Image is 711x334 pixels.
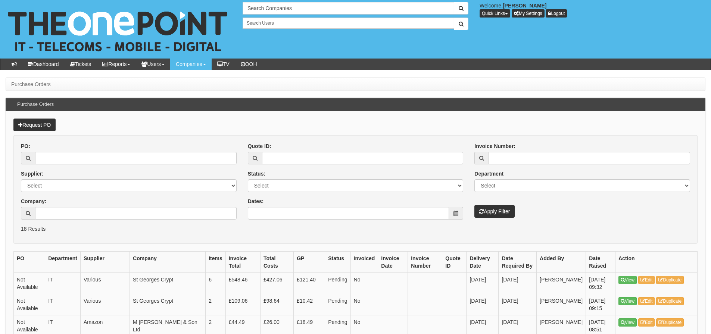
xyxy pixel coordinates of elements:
td: £98.64 [260,294,293,315]
a: TV [212,59,235,70]
a: Edit [638,276,655,284]
a: Duplicate [656,318,684,327]
td: 6 [206,272,226,294]
td: Pending [325,294,350,315]
a: Duplicate [656,297,684,305]
a: View [618,318,637,327]
a: Request PO [13,119,56,131]
th: Invoice Date [378,251,408,272]
li: Purchase Orders [11,81,51,88]
td: £121.40 [294,272,325,294]
td: [DATE] [499,272,537,294]
label: Invoice Number: [474,142,515,150]
th: Date Required By [499,251,537,272]
a: Logout [546,9,567,18]
th: PO [14,251,45,272]
td: [DATE] [467,272,499,294]
th: GP [294,251,325,272]
td: No [350,294,378,315]
td: £427.06 [260,272,293,294]
a: Tickets [65,59,97,70]
a: My Settings [512,9,545,18]
th: Invoice Number [408,251,442,272]
th: Delivery Date [467,251,499,272]
th: Added By [537,251,586,272]
td: [DATE] [499,294,537,315]
th: Total Costs [260,251,293,272]
td: [PERSON_NAME] [537,272,586,294]
td: [DATE] 09:15 [586,294,615,315]
label: Status: [248,170,265,177]
th: Date Raised [586,251,615,272]
input: Search Companies [243,2,454,15]
td: St Georges Crypt [130,294,206,315]
p: 18 Results [21,225,690,233]
td: Pending [325,272,350,294]
a: Companies [170,59,212,70]
a: Duplicate [656,276,684,284]
th: Action [615,251,698,272]
td: Various [80,272,130,294]
td: Not Available [14,294,45,315]
a: Edit [638,318,655,327]
th: Company [130,251,206,272]
button: Apply Filter [474,205,515,218]
b: [PERSON_NAME] [503,3,546,9]
a: OOH [235,59,263,70]
a: Users [136,59,170,70]
a: View [618,297,637,305]
td: £10.42 [294,294,325,315]
td: [PERSON_NAME] [537,294,586,315]
td: St Georges Crypt [130,272,206,294]
th: Invoiced [350,251,378,272]
div: Welcome, [474,2,711,18]
a: View [618,276,637,284]
th: Supplier [80,251,130,272]
label: Dates: [248,198,264,205]
th: Department [45,251,81,272]
a: Edit [638,297,655,305]
label: PO: [21,142,30,150]
h3: Purchase Orders [13,98,57,111]
td: IT [45,272,81,294]
td: £109.06 [225,294,260,315]
label: Company: [21,198,46,205]
td: No [350,272,378,294]
label: Quote ID: [248,142,271,150]
td: Not Available [14,272,45,294]
td: 2 [206,294,226,315]
td: Various [80,294,130,315]
button: Quick Links [480,9,510,18]
td: [DATE] 09:32 [586,272,615,294]
a: Dashboard [22,59,65,70]
th: Quote ID [442,251,467,272]
input: Search Users [243,18,454,29]
label: Department [474,170,503,177]
th: Status [325,251,350,272]
th: Invoice Total [225,251,260,272]
td: [DATE] [467,294,499,315]
label: Supplier: [21,170,44,177]
td: IT [45,294,81,315]
th: Items [206,251,226,272]
td: £548.46 [225,272,260,294]
a: Reports [97,59,136,70]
